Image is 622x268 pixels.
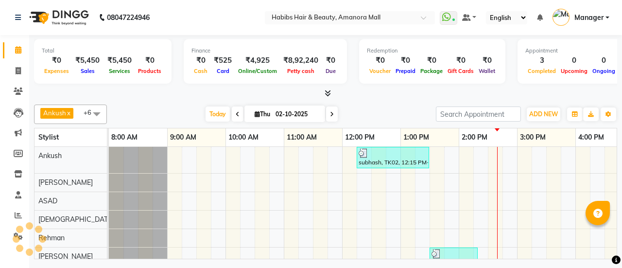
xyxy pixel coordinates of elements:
span: Expenses [42,68,71,74]
div: ₹0 [322,55,339,66]
span: Today [206,107,230,122]
span: [PERSON_NAME] [38,252,93,261]
a: 2:00 PM [459,130,490,144]
button: ADD NEW [527,107,560,121]
div: Finance [191,47,339,55]
span: Completed [525,68,558,74]
span: Cash [191,68,210,74]
a: 10:00 AM [226,130,261,144]
div: ₹0 [476,55,498,66]
a: 4:00 PM [576,130,606,144]
div: ₹0 [393,55,418,66]
div: ₹0 [445,55,476,66]
div: ₹5,450 [104,55,136,66]
a: 9:00 AM [168,130,199,144]
span: Voucher [367,68,393,74]
span: Ankush [38,151,62,160]
span: Package [418,68,445,74]
span: Due [323,68,338,74]
span: Thu [252,110,273,118]
img: logo [25,4,91,31]
span: Card [214,68,232,74]
div: 0 [590,55,618,66]
span: ASAD [38,197,57,205]
div: subhash, TK02, 01:30 PM-02:20 PM, Cleanup - Tan Clear (₹1500) [431,249,477,268]
div: ₹0 [418,55,445,66]
div: ₹0 [191,55,210,66]
span: Services [106,68,133,74]
span: ADD NEW [529,110,558,118]
div: ₹0 [367,55,393,66]
div: 3 [525,55,558,66]
a: 3:00 PM [518,130,548,144]
a: 11:00 AM [284,130,319,144]
a: 12:00 PM [343,130,377,144]
div: Redemption [367,47,498,55]
div: Total [42,47,164,55]
div: ₹0 [42,55,71,66]
div: ₹8,92,240 [279,55,322,66]
div: ₹525 [210,55,236,66]
a: 1:00 PM [401,130,432,144]
div: ₹5,450 [71,55,104,66]
span: Prepaid [393,68,418,74]
div: ₹0 [136,55,164,66]
span: Upcoming [558,68,590,74]
span: [DEMOGRAPHIC_DATA] [38,215,114,224]
span: Rehman [38,233,65,242]
span: Sales [78,68,97,74]
a: 8:00 AM [109,130,140,144]
span: [PERSON_NAME] [38,178,93,187]
span: Gift Cards [445,68,476,74]
input: Search Appointment [436,107,521,122]
span: Online/Custom [236,68,279,74]
span: Stylist [38,133,59,142]
span: Petty cash [285,68,317,74]
span: +6 [84,108,99,116]
div: ₹4,925 [236,55,279,66]
span: Products [136,68,164,74]
input: 2025-10-02 [273,107,321,122]
img: Manager [553,9,570,26]
span: Ankush [43,109,66,117]
span: Manager [574,13,604,23]
a: x [66,109,70,117]
span: Ongoing [590,68,618,74]
div: subhash, TK02, 12:15 PM-01:30 PM, Hair Spa - men (₹1000),Haircuts - Mens Cut And Styling (₹500) [358,148,428,167]
span: Wallet [476,68,498,74]
b: 08047224946 [107,4,150,31]
div: 0 [558,55,590,66]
